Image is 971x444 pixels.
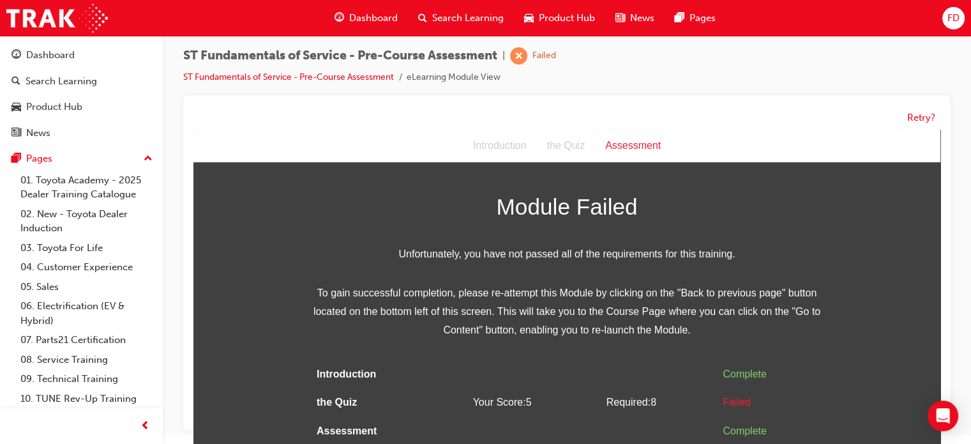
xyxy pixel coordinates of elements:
[280,267,338,278] span: Your Score: 5
[26,151,52,166] div: Pages
[15,238,158,258] a: 03. Toyota For Life
[675,10,684,26] span: pages-icon
[349,11,398,26] span: Dashboard
[26,126,50,141] div: News
[15,389,158,409] a: 10. TUNE Rev-Up Training
[118,287,255,316] td: Assessment
[118,116,629,134] span: Unfortunately, you have not passed all of the requirements for this training.
[524,10,534,26] span: car-icon
[118,59,629,96] span: Module Failed
[269,7,343,26] div: Introduction
[5,41,158,147] button: DashboardSearch LearningProduct HubNews
[529,293,624,311] div: Complete
[510,47,527,65] span: learningRecordVerb_FAIL-icon
[15,369,158,389] a: 09. Technical Training
[140,418,150,434] span: prev-icon
[11,102,21,113] span: car-icon
[6,4,108,33] img: Trak
[26,100,82,114] div: Product Hub
[15,257,158,277] a: 04. Customer Experience
[689,11,716,26] span: Pages
[413,267,463,278] span: Required: 8
[665,5,726,31] a: pages-iconPages
[183,49,497,63] span: ST Fundamentals of Service - Pre-Course Assessment
[942,7,965,29] button: FD
[15,350,158,370] a: 08. Service Training
[15,330,158,350] a: 07. Parts21 Certification
[502,49,505,63] span: |
[324,5,408,31] a: guage-iconDashboard
[605,5,665,31] a: news-iconNews
[5,121,158,145] a: News
[402,7,478,26] div: Assessment
[630,11,654,26] span: News
[5,43,158,67] a: Dashboard
[529,264,624,282] div: Failed
[144,151,153,167] span: up-icon
[408,5,514,31] a: search-iconSearch Learning
[418,10,427,26] span: search-icon
[118,155,629,210] span: To gain successful completion, please re-attempt this Module by clicking on the "Back to previous...
[26,74,97,89] div: Search Learning
[183,72,394,82] a: ST Fundamentals of Service - Pre-Course Assessment
[26,48,75,63] div: Dashboard
[5,70,158,93] a: Search Learning
[407,70,501,85] li: eLearning Module View
[5,95,158,119] a: Product Hub
[615,10,625,26] span: news-icon
[5,147,158,171] button: Pages
[335,10,344,26] span: guage-icon
[118,259,255,287] td: the Quiz
[928,401,958,431] div: Open Intercom Messenger
[15,277,158,297] a: 05. Sales
[907,111,935,125] button: Retry?
[11,153,21,165] span: pages-icon
[11,76,20,88] span: search-icon
[15,296,158,330] a: 06. Electrification (EV & Hybrid)
[15,171,158,204] a: 01. Toyota Academy - 2025 Dealer Training Catalogue
[514,5,605,31] a: car-iconProduct Hub
[432,11,504,26] span: Search Learning
[947,11,960,26] span: FD
[539,11,595,26] span: Product Hub
[532,50,556,62] div: Failed
[11,50,21,61] span: guage-icon
[11,128,21,139] span: news-icon
[343,7,402,26] div: the Quiz
[118,231,255,259] td: Introduction
[529,236,624,254] div: Complete
[15,204,158,238] a: 02. New - Toyota Dealer Induction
